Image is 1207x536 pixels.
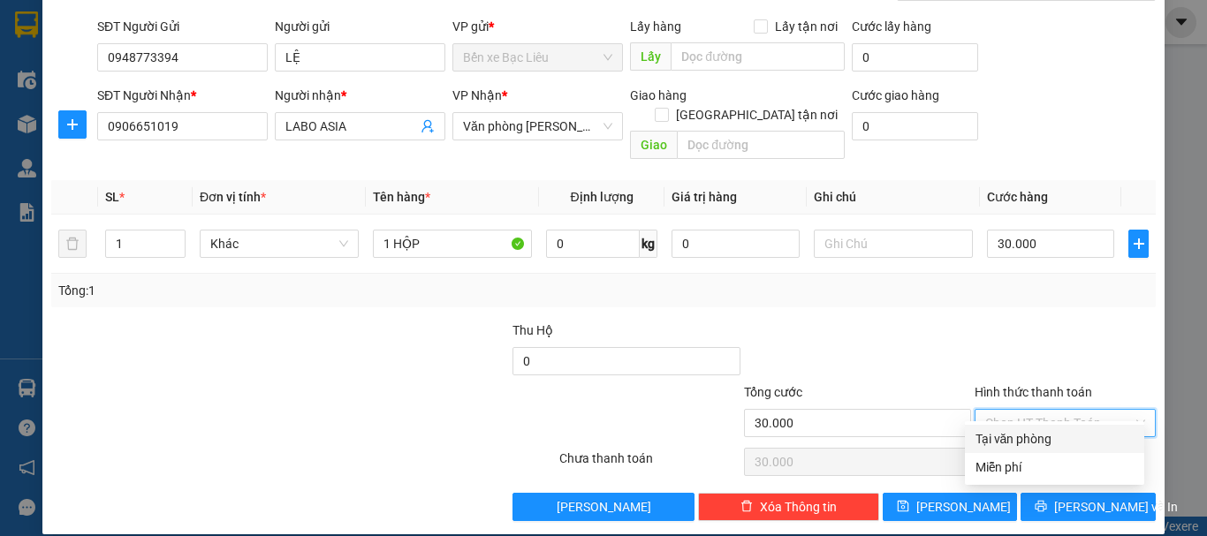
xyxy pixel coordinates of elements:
span: [PERSON_NAME] và In [1054,497,1178,517]
span: Khác [210,230,348,257]
div: SĐT Người Nhận [97,86,268,105]
span: delete [740,500,753,514]
button: [PERSON_NAME] [512,493,694,521]
button: deleteXóa Thông tin [698,493,879,521]
span: save [897,500,909,514]
input: Cước lấy hàng [852,43,978,72]
div: Miễn phí [975,457,1134,477]
div: Người gửi [275,17,445,36]
input: Ghi Chú [814,230,973,258]
span: Thu Hộ [512,323,553,337]
button: delete [58,230,87,258]
span: Văn phòng Hồ Chí Minh [463,113,612,140]
span: [GEOGRAPHIC_DATA] tận nơi [669,105,845,125]
span: Cước hàng [987,190,1048,204]
button: plus [58,110,87,139]
button: save[PERSON_NAME] [883,493,1018,521]
th: Ghi chú [807,180,980,215]
input: Cước giao hàng [852,112,978,140]
label: Cước giao hàng [852,88,939,102]
button: printer[PERSON_NAME] và In [1021,493,1156,521]
span: Xóa Thông tin [760,497,837,517]
span: VP Nhận [452,88,502,102]
span: user-add [421,119,435,133]
div: Người nhận [275,86,445,105]
label: Cước lấy hàng [852,19,931,34]
span: SL [105,190,119,204]
span: Tên hàng [373,190,430,204]
span: [PERSON_NAME] [557,497,651,517]
input: VD: Bàn, Ghế [373,230,532,258]
span: Tổng cước [744,385,802,399]
div: VP gửi [452,17,623,36]
button: plus [1128,230,1149,258]
div: Tổng: 1 [58,281,467,300]
input: 0 [672,230,799,258]
span: Định lượng [570,190,633,204]
span: Giao hàng [630,88,687,102]
span: plus [59,117,86,132]
span: Lấy [630,42,671,71]
div: SĐT Người Gửi [97,17,268,36]
span: Giao [630,131,677,159]
label: Hình thức thanh toán [975,385,1092,399]
input: Dọc đường [671,42,845,71]
div: Tại văn phòng [975,429,1134,449]
input: Dọc đường [677,131,845,159]
div: Chưa thanh toán [558,449,742,479]
span: Đơn vị tính [200,190,266,204]
span: Lấy hàng [630,19,681,34]
span: printer [1035,500,1047,514]
span: [PERSON_NAME] [916,497,1011,517]
span: Lấy tận nơi [768,17,845,36]
span: Giá trị hàng [672,190,737,204]
span: Bến xe Bạc Liêu [463,44,612,71]
span: kg [640,230,657,258]
span: plus [1129,237,1148,251]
